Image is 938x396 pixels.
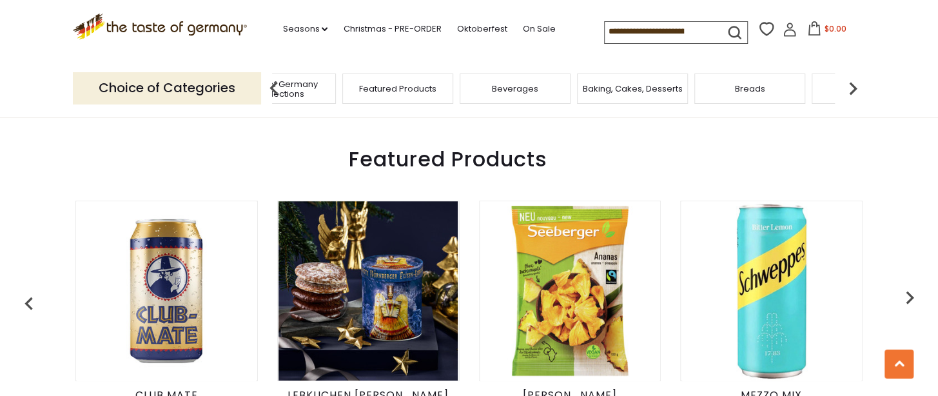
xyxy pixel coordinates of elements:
img: previous arrow [261,75,287,101]
img: previous arrow [16,291,42,317]
a: On Sale [522,22,555,36]
a: Beverages [492,84,538,94]
a: Christmas - PRE-ORDER [343,22,441,36]
img: next arrow [840,75,866,101]
p: Choice of Categories [73,72,261,104]
a: Seasons [282,22,327,36]
img: Lebkuchen Schmidt Blue [278,201,458,381]
img: Club Mate Energy Soft Drink with Yerba Mate Tea, 12 pack of 11.2 oz cans [77,201,256,381]
a: Baking, Cakes, Desserts [583,84,683,94]
span: $0.00 [824,23,846,34]
a: Featured Products [359,84,436,94]
button: $0.00 [799,21,854,41]
a: Oktoberfest [456,22,507,36]
a: Breads [735,84,765,94]
img: previous arrow [897,284,923,310]
img: Schweppes Bitter Lemon Soda in Can, 11.2 oz [682,201,861,381]
img: Seeberger Unsweetened Pineapple Chips, Natural Fruit Snack, 200g [480,201,660,381]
